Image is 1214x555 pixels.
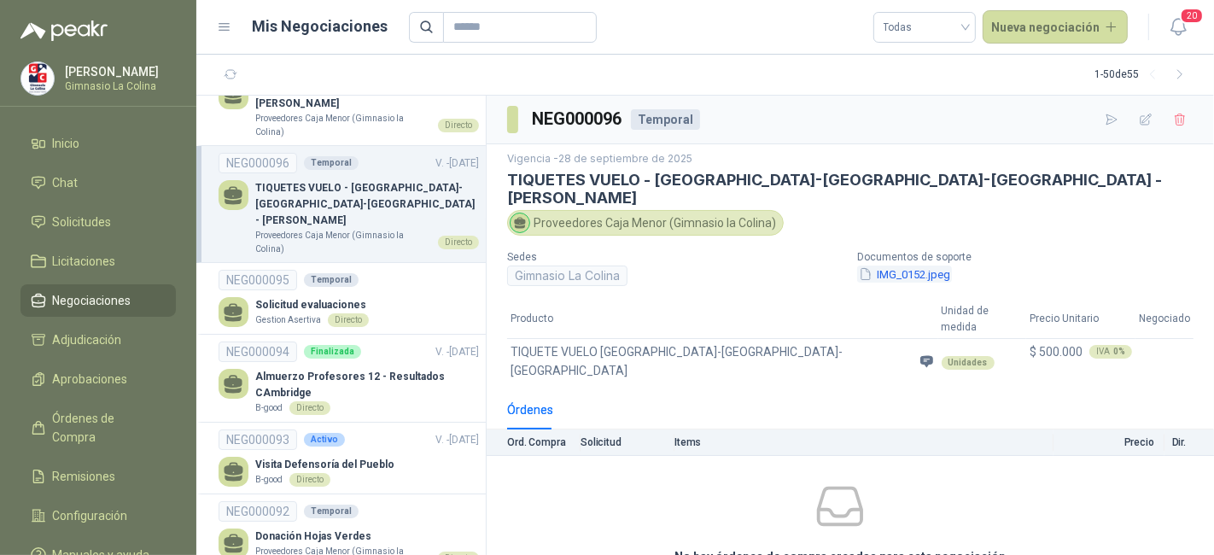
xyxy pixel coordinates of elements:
a: Adjudicación [20,324,176,356]
th: Ord. Compra [487,429,581,456]
p: Gimnasio La Colina [65,81,172,91]
p: [PERSON_NAME] [65,66,172,78]
img: Company Logo [21,62,54,95]
h1: Mis Negociaciones [253,15,388,38]
div: Directo [438,236,479,249]
p: Solicitud evaluaciones [255,297,369,313]
th: Solicitud [581,429,674,456]
span: 20 [1180,8,1204,24]
p: Vigencia - 28 de septiembre de 2025 [507,151,1194,167]
a: NEG000095TemporalSolicitud evaluacionesGestion AsertivaDirecto [219,270,479,327]
div: Temporal [304,273,359,287]
a: Órdenes de Compra [20,402,176,453]
div: 1 - 50 de 55 [1094,61,1194,89]
div: Finalizada [304,345,361,359]
div: Directo [289,401,330,415]
span: V. - [DATE] [435,434,479,446]
span: V. - [DATE] [435,157,479,169]
button: IMG_0152.jpeg [857,266,952,283]
p: TIQUETES VUELO - [GEOGRAPHIC_DATA]-[GEOGRAPHIC_DATA]-[GEOGRAPHIC_DATA] - [PERSON_NAME] [255,180,479,229]
h3: TIQUETES VUELO - [GEOGRAPHIC_DATA]-[GEOGRAPHIC_DATA]-[GEOGRAPHIC_DATA] - [PERSON_NAME] [507,171,1194,207]
p: B-good [255,401,283,415]
a: NEG000094FinalizadaV. -[DATE] Almuerzo Profesores 12 - Resultados CAmbridgeB-goodDirecto [219,342,479,415]
th: Negociado [1135,300,1194,339]
a: Solicitudes [20,206,176,238]
div: NEG000093 [219,429,297,450]
span: Remisiones [53,467,116,486]
img: Logo peakr [20,20,108,41]
th: Unidad de medida [938,300,1026,339]
th: Producto [507,300,938,339]
span: Aprobaciones [53,370,128,388]
p: Gestion Asertiva [255,313,321,327]
div: Directo [289,473,330,487]
th: Items [674,429,1053,456]
a: Inicio [20,127,176,160]
a: Negociaciones [20,284,176,317]
a: Aprobaciones [20,363,176,395]
p: Donación Hojas Verdes [255,529,479,545]
div: NEG000092 [219,501,297,522]
div: Unidades [942,356,995,370]
div: NEG000096 [219,153,297,173]
th: Precio [1053,429,1164,456]
div: Órdenes [507,400,553,419]
span: Solicitudes [53,213,112,231]
a: NEG000093ActivoV. -[DATE] Visita Defensoría del PuebloB-goodDirecto [219,429,479,487]
div: Temporal [631,109,700,130]
p: Visita Defensoría del Pueblo [255,457,394,473]
span: Órdenes de Compra [53,409,160,447]
div: NEG000094 [219,342,297,362]
a: Remisiones [20,460,176,493]
div: Temporal [304,156,359,170]
p: Proveedores Caja Menor (Gimnasio la Colina) [255,229,431,255]
span: Inicio [53,134,80,153]
th: Dir. [1164,429,1214,456]
button: Nueva negociación [983,10,1129,44]
div: Gimnasio La Colina [507,266,627,286]
div: NEG000095 [219,270,297,290]
div: Directo [328,313,369,327]
a: NEG000096TemporalV. -[DATE] TIQUETES VUELO - [GEOGRAPHIC_DATA]-[GEOGRAPHIC_DATA]-[GEOGRAPHIC_DATA... [219,153,479,255]
p: Proveedores Caja Menor (Gimnasio la Colina) [255,112,431,138]
a: NEG000098TemporalV. -[DATE] Alquiler de Salón para conferrencia [PERSON_NAME]Proveedores Caja Men... [219,52,479,138]
p: B-good [255,473,283,487]
a: Chat [20,166,176,199]
span: Todas [884,15,966,40]
div: Temporal [304,505,359,518]
th: Precio Unitario [1026,300,1135,339]
div: Directo [438,119,479,132]
span: Licitaciones [53,252,116,271]
div: IVA [1089,345,1132,359]
span: Negociaciones [53,291,131,310]
span: Adjudicación [53,330,122,349]
a: Configuración [20,499,176,532]
div: Proveedores Caja Menor (Gimnasio la Colina) [507,210,784,236]
div: Activo [304,433,345,447]
a: Licitaciones [20,245,176,277]
p: Almuerzo Profesores 12 - Resultados CAmbridge [255,369,479,401]
button: 20 [1163,12,1194,43]
b: 0 % [1113,348,1125,356]
h3: NEG000096 [532,106,624,132]
span: $ 500.000 [1030,342,1083,361]
span: TIQUETE VUELO [GEOGRAPHIC_DATA]-[GEOGRAPHIC_DATA]-[GEOGRAPHIC_DATA] [511,342,913,380]
span: V. - [DATE] [435,346,479,358]
span: Chat [53,173,79,192]
p: Alquiler de Salón para conferrencia [PERSON_NAME] [255,79,479,112]
p: Sedes [507,249,843,266]
span: Configuración [53,506,128,525]
p: Documentos de soporte [857,249,1194,266]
